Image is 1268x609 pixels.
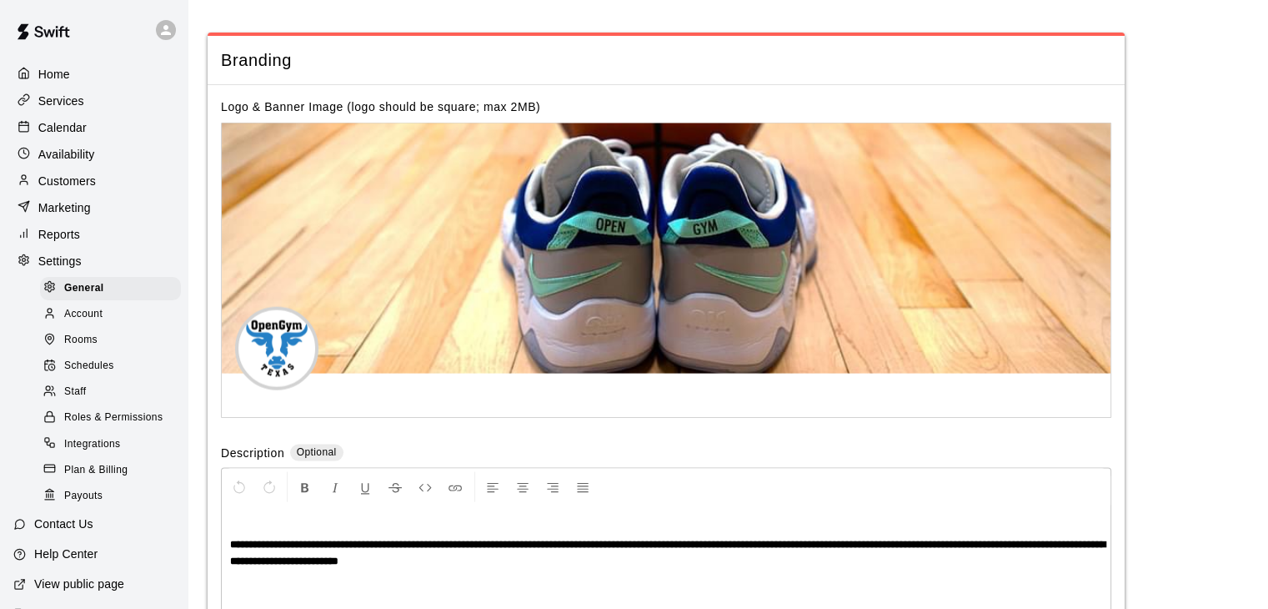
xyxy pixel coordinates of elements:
p: Customers [38,173,96,189]
a: Services [13,88,174,113]
a: Reports [13,222,174,247]
button: Center Align [509,472,537,502]
button: Left Align [479,472,507,502]
p: Reports [38,226,80,243]
button: Format Strikethrough [381,472,409,502]
span: Plan & Billing [64,462,128,479]
p: Calendar [38,119,87,136]
p: Services [38,93,84,109]
a: Roles & Permissions [40,405,188,431]
a: Settings [13,249,174,274]
div: Integrations [40,433,181,456]
a: Marketing [13,195,174,220]
div: General [40,277,181,300]
a: Availability [13,142,174,167]
button: Undo [225,472,253,502]
a: Home [13,62,174,87]
span: Payouts [64,488,103,505]
button: Format Bold [291,472,319,502]
p: View public page [34,576,124,592]
div: Schedules [40,355,181,378]
a: Schedules [40,354,188,380]
div: Staff [40,380,181,404]
span: Account [64,306,103,323]
p: Help Center [34,546,98,562]
div: Roles & Permissions [40,406,181,430]
div: Plan & Billing [40,459,181,482]
label: Logo & Banner Image (logo should be square; max 2MB) [221,100,540,113]
a: Plan & Billing [40,457,188,483]
label: Description [221,445,284,464]
div: Payouts [40,485,181,508]
a: Payouts [40,483,188,509]
a: Rooms [40,328,188,354]
a: Customers [13,169,174,194]
a: Calendar [13,115,174,140]
span: Rooms [64,332,98,349]
span: Roles & Permissions [64,410,163,426]
button: Right Align [539,472,567,502]
div: Account [40,303,181,326]
a: Staff [40,380,188,405]
span: Schedules [64,358,114,375]
p: Contact Us [34,516,93,532]
span: General [64,280,104,297]
p: Marketing [38,199,91,216]
a: Account [40,301,188,327]
p: Home [38,66,70,83]
div: Rooms [40,329,181,352]
span: Optional [297,446,337,458]
span: Integrations [64,436,121,453]
a: General [40,275,188,301]
span: Branding [221,49,1111,72]
button: Insert Code [411,472,439,502]
p: Settings [38,253,82,269]
button: Format Underline [351,472,379,502]
button: Redo [255,472,283,502]
button: Insert Link [441,472,469,502]
p: Availability [38,146,95,163]
button: Justify Align [569,472,597,502]
button: Format Italics [321,472,349,502]
a: Integrations [40,431,188,457]
span: Staff [64,384,86,400]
